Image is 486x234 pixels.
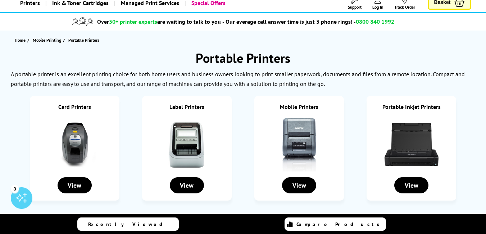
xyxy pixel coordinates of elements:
[88,221,170,228] span: Recently Viewed
[356,18,394,25] span: 0800 840 1992
[169,103,204,110] a: Label Printers
[7,50,479,66] h1: Portable Printers
[394,182,428,189] a: View
[58,182,92,189] a: View
[68,37,99,43] span: Portable Printers
[372,4,383,10] span: Log In
[296,221,383,228] span: Compare Products
[11,70,465,87] p: A portable printer is an excellent printing choice for both home users and business owners lookin...
[170,182,204,189] a: View
[170,177,204,193] div: View
[33,36,63,44] a: Mobile Printing
[15,36,27,44] a: Home
[385,118,439,171] img: Portable Inkjet Printers
[394,177,428,193] div: View
[282,182,316,189] a: View
[382,103,441,110] a: Portable Inkjet Printers
[77,217,179,231] a: Recently Viewed
[285,217,386,231] a: Compare Products
[109,18,157,25] span: 30+ printer experts
[33,36,61,44] span: Mobile Printing
[160,118,214,171] img: Label Printers
[47,118,101,171] img: Card Printers
[222,18,394,25] span: - Our average call answer time is just 3 phone rings! -
[58,177,92,193] div: View
[282,177,316,193] div: View
[272,118,326,171] img: Mobile Printers
[58,103,91,110] a: Card Printers
[97,18,221,25] span: Over are waiting to talk to you
[11,185,19,193] div: 3
[280,103,318,110] a: Mobile Printers
[348,4,362,10] span: Support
